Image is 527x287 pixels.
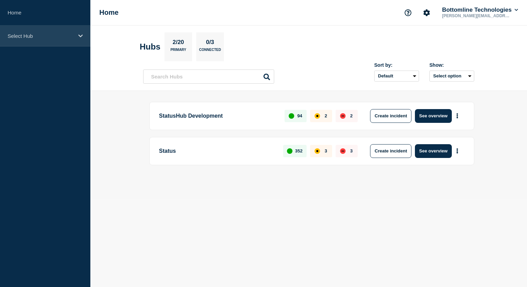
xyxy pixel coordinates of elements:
[370,109,411,123] button: Create incident
[315,148,320,154] div: affected
[315,113,320,119] div: affected
[325,148,327,153] p: 3
[295,148,303,153] p: 352
[429,71,474,82] button: Select option
[170,48,186,55] p: Primary
[441,13,513,18] p: [PERSON_NAME][EMAIL_ADDRESS][PERSON_NAME][DOMAIN_NAME]
[287,148,292,154] div: up
[453,145,462,157] button: More actions
[419,6,434,20] button: Account settings
[350,113,352,118] p: 2
[429,62,474,68] div: Show:
[159,144,275,158] p: Status
[350,148,352,153] p: 3
[401,6,415,20] button: Support
[289,113,294,119] div: up
[340,113,346,119] div: down
[199,48,221,55] p: Connected
[203,39,217,48] p: 0/3
[340,148,346,154] div: down
[297,113,302,118] p: 94
[415,144,451,158] button: See overview
[374,71,419,82] select: Sort by
[8,33,74,39] p: Select Hub
[374,62,419,68] div: Sort by:
[415,109,451,123] button: See overview
[370,144,411,158] button: Create incident
[170,39,187,48] p: 2/20
[159,109,277,123] p: StatusHub Development
[140,42,160,52] h2: Hubs
[143,70,274,84] input: Search Hubs
[99,9,119,17] h1: Home
[325,113,327,118] p: 2
[441,7,519,13] button: Bottomline Technologies
[453,109,462,122] button: More actions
